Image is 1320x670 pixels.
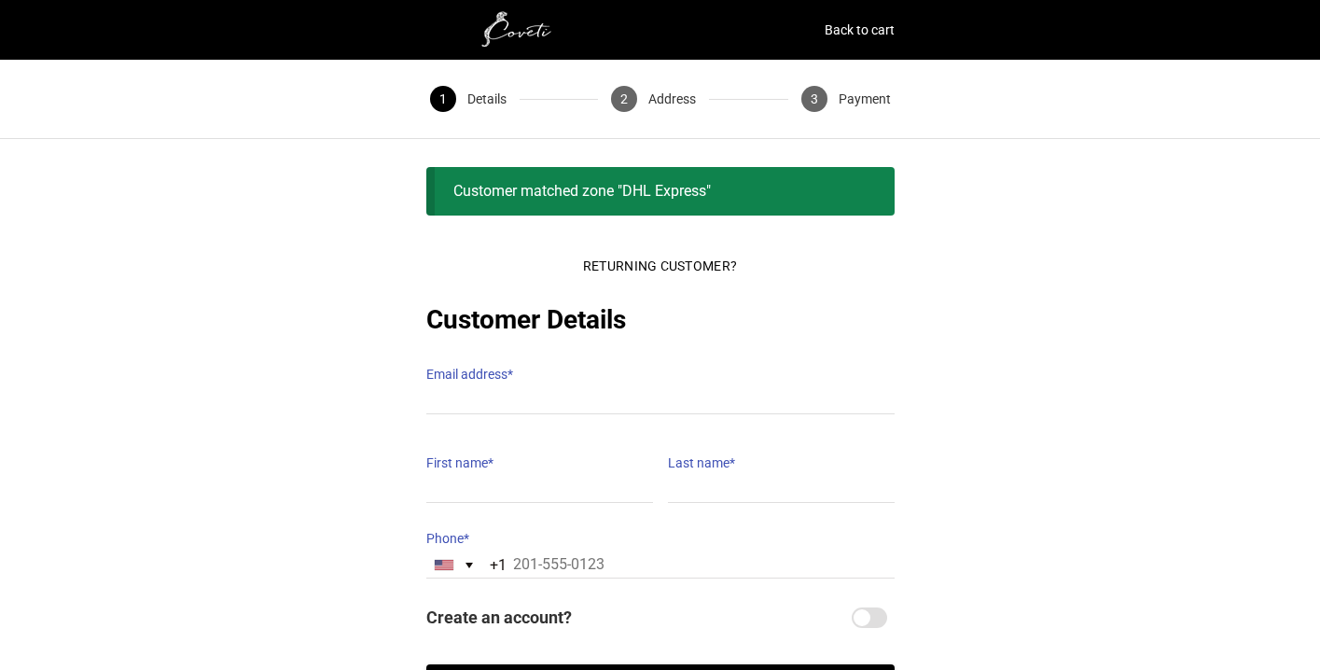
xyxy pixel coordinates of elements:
label: First name [426,450,653,476]
span: 1 [430,86,456,112]
div: Customer matched zone "DHL Express" [426,167,895,216]
button: 3 Payment [788,60,904,138]
label: Phone [426,525,895,551]
img: white1.png [426,11,613,49]
input: 201-555-0123 [426,551,895,579]
div: +1 [490,551,507,580]
button: Selected country [427,552,507,578]
button: 1 Details [417,60,520,138]
a: Back to cart [825,17,895,43]
label: Email address [426,361,895,387]
label: Last name [668,450,895,476]
span: 3 [801,86,827,112]
input: Create an account? [852,607,887,628]
h2: Customer Details [426,301,895,339]
button: 2 Address [598,60,709,138]
span: Address [648,86,696,112]
button: Returning Customer? [568,245,752,286]
span: Payment [839,86,891,112]
span: Details [467,86,507,112]
span: 2 [611,86,637,112]
span: Create an account? [426,601,848,635]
